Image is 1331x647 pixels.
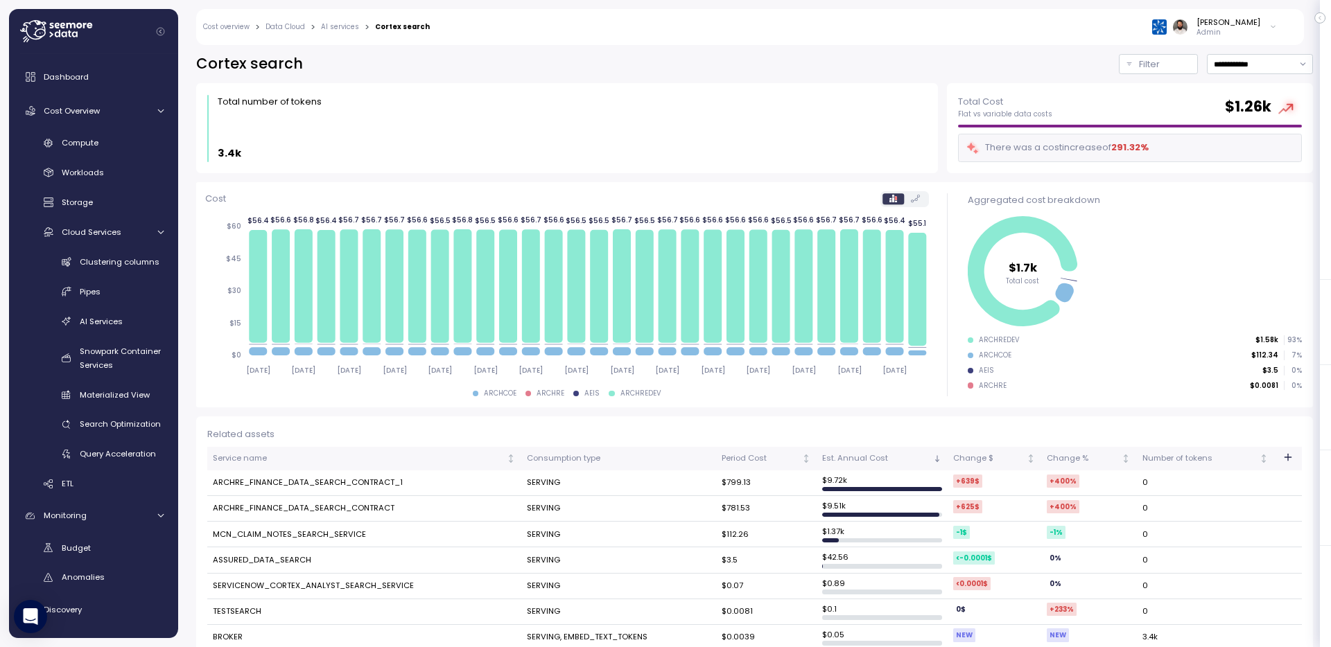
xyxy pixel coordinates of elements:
p: Cost [205,192,226,206]
tspan: $56.7 [839,215,860,224]
span: Snowpark Container Services [80,346,161,371]
span: Discovery [44,604,82,615]
tspan: [DATE] [655,366,679,375]
div: ARCHRE [979,381,1007,391]
th: Est. Annual CostSorted descending [817,447,948,470]
tspan: $60 [227,222,241,231]
a: Search Optimization [15,413,173,436]
tspan: $56.6 [861,215,882,224]
td: $0.07 [716,574,817,599]
a: Discovery [15,596,173,623]
div: AEIS [584,389,600,398]
div: +639 $ [953,475,982,488]
div: > [255,23,260,32]
a: Pipes [15,280,173,303]
div: Not sorted [1026,454,1036,463]
a: Cost Overview [15,97,173,125]
tspan: $56.6 [270,215,291,224]
p: 7 % [1285,351,1301,360]
span: Compute [62,137,98,148]
tspan: $1.7k [1009,259,1038,275]
div: <-0.0001 $ [953,551,995,565]
td: 0 [1137,470,1274,496]
tspan: [DATE] [291,366,315,375]
td: SERVING [521,599,716,625]
p: $1.58k [1255,335,1278,345]
a: Anomalies [15,566,173,589]
td: SERVING [521,547,716,573]
tspan: $56.8 [293,215,314,224]
div: > [311,23,315,32]
td: ASSURED_DATA_SEARCH [207,547,521,573]
div: -1 $ [953,526,970,539]
a: Storage [15,191,173,214]
td: 0 [1137,496,1274,522]
div: 0 % [1047,577,1064,590]
tspan: $56.7 [521,215,541,224]
td: ARCHRE_FINANCE_DATA_SEARCH_CONTRACT [207,496,521,522]
tspan: [DATE] [609,366,634,375]
div: Number of tokens [1142,452,1257,465]
div: +233 % [1047,603,1077,616]
tspan: $56.4 [315,216,337,225]
p: Flat vs variable data costs [958,109,1052,119]
tspan: $56.6 [747,215,768,224]
tspan: [DATE] [519,366,543,375]
tspan: $56.5 [429,215,450,224]
h2: $ 1.26k [1225,97,1271,117]
span: Budget [62,542,91,553]
span: Search Optimization [80,418,161,429]
button: Filter [1119,54,1198,74]
th: Period CostNot sorted [716,447,817,470]
tspan: $56.5 [566,215,586,224]
tspan: $56.7 [816,215,837,224]
a: Materialized View [15,383,173,406]
div: +400 % [1047,475,1079,488]
div: 291.32 % [1111,141,1149,154]
div: NEW [1047,628,1069,641]
tspan: $56.6 [407,215,428,224]
tspan: $56.5 [475,215,496,224]
a: Monitoring [15,502,173,530]
tspan: [DATE] [882,366,907,375]
a: Query Acceleration [15,443,173,466]
span: Workloads [62,167,104,178]
div: Change $ [953,452,1024,465]
span: Anomalies [62,571,105,583]
div: NEW [953,628,975,641]
span: Cost Overview [44,105,100,116]
div: 0 % [1047,551,1064,565]
tspan: [DATE] [792,366,816,375]
tspan: [DATE] [564,366,589,375]
div: ARCHRE [537,389,564,398]
div: ARCHREDEV [620,389,661,398]
span: Pipes [80,286,101,297]
span: Cloud Services [62,227,121,238]
span: Clustering columns [80,256,159,267]
div: 0 $ [953,603,968,616]
tspan: $56.6 [543,215,564,224]
td: 0 [1137,522,1274,547]
p: Admin [1197,28,1260,37]
p: $3.5 [1262,366,1278,375]
div: +625 $ [953,500,982,513]
td: $ 0.89 [817,574,948,599]
div: Aggregated cost breakdown [968,193,1302,207]
td: $ 1.37k [817,522,948,547]
tspan: [DATE] [701,366,725,375]
button: Collapse navigation [152,26,169,37]
tspan: [DATE] [246,366,270,375]
a: AI Services [15,310,173,333]
div: -1 % [1047,526,1065,539]
span: AI Services [80,316,123,327]
th: Change %Not sorted [1041,447,1137,470]
tspan: $56.7 [338,215,359,224]
tspan: $56.4 [247,216,269,225]
tspan: $56.6 [702,215,723,224]
div: Sorted descending [932,454,942,463]
p: Total Cost [958,95,1052,109]
td: $ 9.72k [817,470,948,496]
div: ARCHCOE [484,389,516,398]
div: [PERSON_NAME] [1197,17,1260,28]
